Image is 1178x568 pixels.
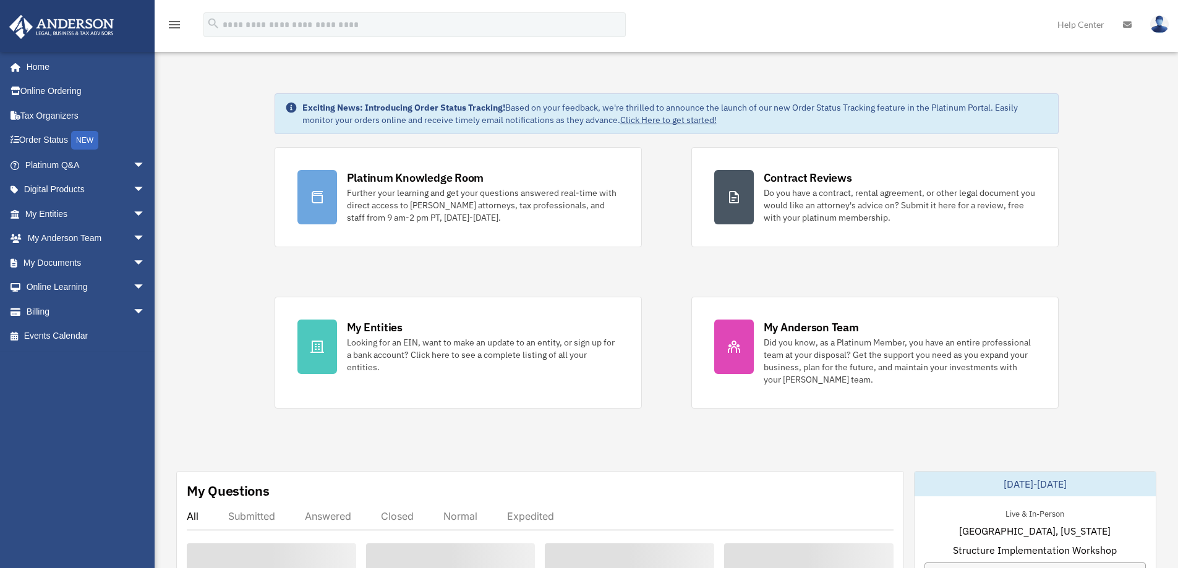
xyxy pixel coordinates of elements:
span: Structure Implementation Workshop [953,543,1117,557]
span: arrow_drop_down [133,153,158,178]
span: arrow_drop_down [133,177,158,203]
a: Events Calendar [9,324,164,349]
div: Answered [305,510,351,522]
a: Billingarrow_drop_down [9,299,164,324]
a: Tax Organizers [9,103,164,128]
div: Expedited [507,510,554,522]
div: Do you have a contract, rental agreement, or other legal document you would like an attorney's ad... [764,187,1036,224]
div: Looking for an EIN, want to make an update to an entity, or sign up for a bank account? Click her... [347,336,619,373]
span: arrow_drop_down [133,250,158,276]
div: Submitted [228,510,275,522]
div: My Anderson Team [764,320,859,335]
div: [DATE]-[DATE] [915,472,1156,496]
a: Platinum Knowledge Room Further your learning and get your questions answered real-time with dire... [275,147,642,247]
a: Platinum Q&Aarrow_drop_down [9,153,164,177]
span: arrow_drop_down [133,201,158,227]
a: Home [9,54,158,79]
a: My Entities Looking for an EIN, want to make an update to an entity, or sign up for a bank accoun... [275,297,642,409]
a: Online Learningarrow_drop_down [9,275,164,300]
span: arrow_drop_down [133,299,158,324]
span: arrow_drop_down [133,226,158,252]
a: Order StatusNEW [9,128,164,153]
a: My Anderson Team Did you know, as a Platinum Member, you have an entire professional team at your... [691,297,1059,409]
div: Based on your feedback, we're thrilled to announce the launch of our new Order Status Tracking fe... [302,101,1048,126]
div: My Questions [187,481,270,500]
div: Live & In-Person [996,506,1074,519]
a: My Anderson Teamarrow_drop_down [9,226,164,251]
i: menu [167,17,182,32]
i: search [207,17,220,30]
a: menu [167,22,182,32]
div: Platinum Knowledge Room [347,170,484,185]
div: All [187,510,198,522]
a: Contract Reviews Do you have a contract, rental agreement, or other legal document you would like... [691,147,1059,247]
img: Anderson Advisors Platinum Portal [6,15,117,39]
span: arrow_drop_down [133,275,158,300]
div: NEW [71,131,98,150]
div: Contract Reviews [764,170,852,185]
div: Did you know, as a Platinum Member, you have an entire professional team at your disposal? Get th... [764,336,1036,386]
div: Closed [381,510,414,522]
a: My Documentsarrow_drop_down [9,250,164,275]
strong: Exciting News: Introducing Order Status Tracking! [302,102,505,113]
div: Normal [443,510,477,522]
a: My Entitiesarrow_drop_down [9,201,164,226]
span: [GEOGRAPHIC_DATA], [US_STATE] [959,523,1111,538]
div: My Entities [347,320,403,335]
a: Digital Productsarrow_drop_down [9,177,164,202]
a: Online Ordering [9,79,164,104]
div: Further your learning and get your questions answered real-time with direct access to [PERSON_NAM... [347,187,619,224]
a: Click Here to get started! [620,114,717,125]
img: User Pic [1150,15,1169,33]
